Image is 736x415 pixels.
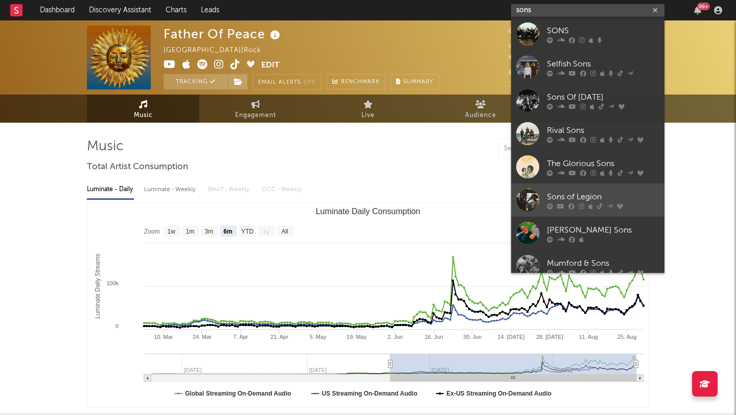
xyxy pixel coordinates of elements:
[270,334,288,340] text: 21. Apr
[511,250,664,283] a: Mumford & Sons
[509,42,548,49] span: 145,000
[164,26,283,42] div: Father Of Peace
[281,228,288,235] text: All
[547,25,659,37] div: SONS
[463,334,481,340] text: 30. Jun
[341,76,380,88] span: Benchmark
[499,145,607,153] input: Search by song name or URL
[154,334,173,340] text: 10. Mar
[193,334,212,340] text: 24. Mar
[252,74,321,89] button: Email AlertsOff
[447,390,552,397] text: Ex-US Streaming On-Demand Audio
[185,390,291,397] text: Global Streaming On-Demand Audio
[579,334,597,340] text: 11. Aug
[241,228,254,235] text: YTD
[509,70,610,76] span: 422,758 Monthly Listeners
[509,82,569,88] span: Jump Score: 94.5
[697,3,710,10] div: 99 +
[511,84,664,117] a: Sons Of [DATE]
[511,4,664,17] input: Search for artists
[87,161,188,173] span: Total Artist Consumption
[327,74,385,89] a: Benchmark
[223,228,232,235] text: 6m
[547,124,659,136] div: Rival Sons
[424,95,537,123] a: Audience
[497,334,524,340] text: 14. [DATE]
[116,323,119,329] text: 0
[263,228,269,235] text: 1y
[547,191,659,203] div: Sons of Legion
[235,109,276,122] span: Engagement
[144,228,160,235] text: Zoom
[387,334,403,340] text: 2. Jun
[509,56,539,62] span: 1,879
[164,44,273,57] div: [GEOGRAPHIC_DATA] | Rock
[304,80,316,85] em: Off
[425,334,443,340] text: 16. Jun
[617,334,636,340] text: 25. Aug
[547,58,659,70] div: Selfish Sons
[547,157,659,170] div: The Glorious Sons
[511,217,664,250] a: [PERSON_NAME] Sons
[694,6,701,14] button: 99+
[547,257,659,269] div: Mumford & Sons
[547,91,659,103] div: Sons Of [DATE]
[509,28,544,35] span: 62,936
[234,334,248,340] text: 7. Apr
[186,228,195,235] text: 1m
[134,109,153,122] span: Music
[310,334,327,340] text: 5. May
[511,183,664,217] a: Sons of Legion
[205,228,214,235] text: 3m
[168,228,176,235] text: 1w
[94,253,101,318] text: Luminate Daily Streams
[199,95,312,123] a: Engagement
[87,95,199,123] a: Music
[106,280,119,286] text: 100k
[164,74,227,89] button: Tracking
[536,334,563,340] text: 28. [DATE]
[511,17,664,51] a: SONS
[312,95,424,123] a: Live
[144,181,198,198] div: Luminate - Weekly
[347,334,367,340] text: 19. May
[261,59,280,72] button: Edit
[511,117,664,150] a: Rival Sons
[322,390,418,397] text: US Streaming On-Demand Audio
[403,79,433,85] span: Summary
[87,203,649,407] svg: Luminate Daily Consumption
[547,224,659,236] div: [PERSON_NAME] Sons
[316,207,421,216] text: Luminate Daily Consumption
[465,109,496,122] span: Audience
[361,109,375,122] span: Live
[511,150,664,183] a: The Glorious Sons
[87,181,134,198] div: Luminate - Daily
[390,74,439,89] button: Summary
[511,51,664,84] a: Selfish Sons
